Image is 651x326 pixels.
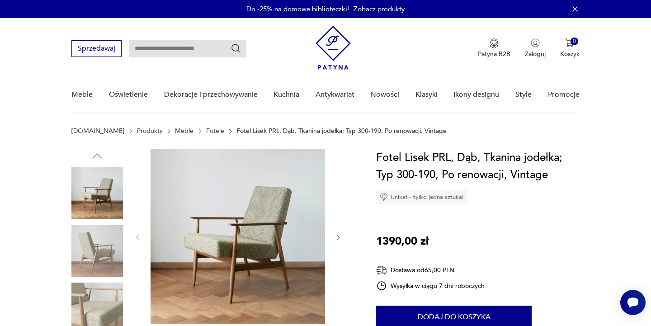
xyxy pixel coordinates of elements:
[525,38,546,58] button: Zaloguj
[478,50,510,58] p: Patyna B2B
[231,43,241,54] button: Szukaj
[71,128,124,135] a: [DOMAIN_NAME]
[274,77,299,112] a: Kuchnia
[380,193,388,201] img: Ikona diamentu
[109,77,148,112] a: Oświetlenie
[175,128,193,135] a: Meble
[370,77,399,112] a: Nowości
[71,225,123,277] img: Zdjęcie produktu Fotel Lisek PRL, Dąb, Tkanina jodełka; Typ 300-190, Po renowacji, Vintage
[376,190,467,204] div: Unikat - tylko jedna sztuka!
[71,167,123,219] img: Zdjęcie produktu Fotel Lisek PRL, Dąb, Tkanina jodełka; Typ 300-190, Po renowacji, Vintage
[376,280,485,291] div: Wysyłka w ciągu 7 dni roboczych
[478,38,510,58] a: Ikona medaluPatyna B2B
[376,149,579,184] h1: Fotel Lisek PRL, Dąb, Tkanina jodełka; Typ 300-190, Po renowacji, Vintage
[560,50,580,58] p: Koszyk
[316,26,351,70] img: Patyna - sklep z meblami i dekoracjami vintage
[354,5,405,14] a: Zobacz produkty
[376,233,429,250] p: 1390,00 zł
[565,38,574,47] img: Ikona koszyka
[246,5,349,14] p: Do -25% na domowe biblioteczki!
[478,38,510,58] button: Patyna B2B
[415,77,438,112] a: Klasyki
[453,77,499,112] a: Ikony designu
[316,77,354,112] a: Antykwariat
[560,38,580,58] button: 0Koszyk
[71,40,122,57] button: Sprzedawaj
[151,149,325,324] img: Zdjęcie produktu Fotel Lisek PRL, Dąb, Tkanina jodełka; Typ 300-190, Po renowacji, Vintage
[137,128,163,135] a: Produkty
[206,128,224,135] a: Fotele
[571,38,578,45] div: 0
[164,77,258,112] a: Dekoracje i przechowywanie
[71,46,122,52] a: Sprzedawaj
[548,77,580,112] a: Promocje
[620,290,646,315] iframe: Smartsupp widget button
[531,38,540,47] img: Ikonka użytkownika
[515,77,532,112] a: Style
[376,265,387,276] img: Ikona dostawy
[376,265,485,276] div: Dostawa od 65,00 PLN
[71,77,93,112] a: Meble
[490,38,499,48] img: Ikona medalu
[236,128,447,135] p: Fotel Lisek PRL, Dąb, Tkanina jodełka; Typ 300-190, Po renowacji, Vintage
[525,50,546,58] p: Zaloguj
